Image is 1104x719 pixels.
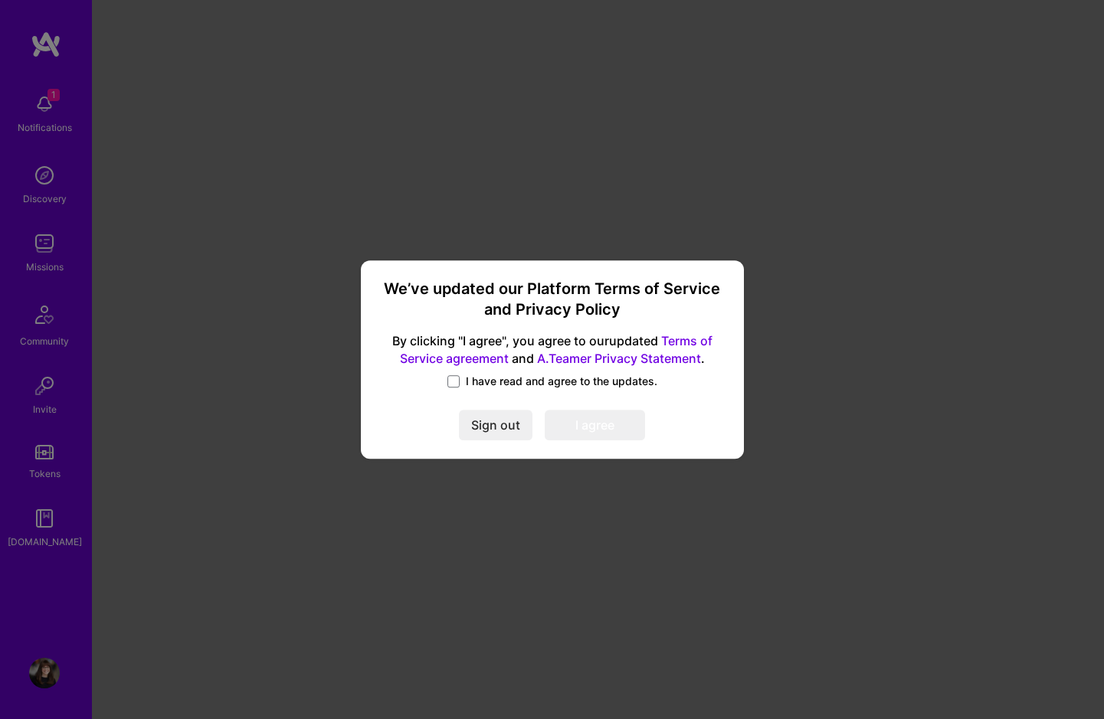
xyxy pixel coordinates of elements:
h3: We’ve updated our Platform Terms of Service and Privacy Policy [379,279,726,321]
a: A.Teamer Privacy Statement [537,351,701,366]
a: Terms of Service agreement [400,334,713,367]
button: I agree [545,410,645,440]
span: I have read and agree to the updates. [466,374,657,389]
button: Sign out [459,410,532,440]
span: By clicking "I agree", you agree to our updated and . [379,333,726,368]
